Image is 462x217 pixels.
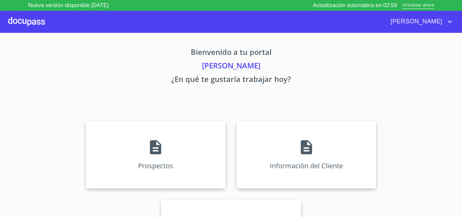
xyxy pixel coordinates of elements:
[270,161,343,170] p: Información del Cliente
[28,1,109,9] p: Nueva versión disponible [DATE]
[386,16,446,27] span: [PERSON_NAME]
[138,161,173,170] p: Prospectos
[313,1,397,9] p: Actualización automatica en 02:59
[386,16,454,27] button: account of current user
[23,46,439,60] p: Bienvenido a tu portal
[23,60,439,73] p: [PERSON_NAME]
[23,73,439,87] p: ¿En qué te gustaría trabajar hoy?
[402,2,434,9] span: Actualizar ahora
